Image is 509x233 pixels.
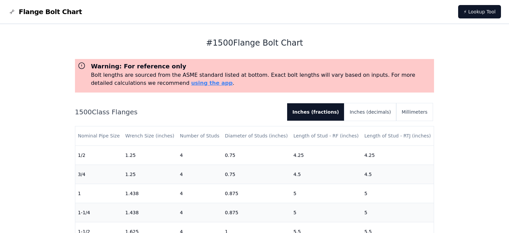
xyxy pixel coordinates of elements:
h3: Warning: For reference only [91,62,432,71]
td: 1/2 [75,145,123,165]
th: Nominal Pipe Size [75,126,123,145]
td: 3/4 [75,165,123,184]
td: 4.5 [362,165,434,184]
td: 5 [291,203,362,222]
a: ⚡ Lookup Tool [458,5,501,18]
td: 4 [177,145,222,165]
td: 5 [362,203,434,222]
td: 1.438 [122,203,177,222]
p: Bolt lengths are sourced from the ASME standard listed at bottom. Exact bolt lengths will vary ba... [91,71,432,87]
td: 0.75 [222,165,291,184]
img: Flange Bolt Chart Logo [8,8,16,16]
a: Flange Bolt Chart LogoFlange Bolt Chart [8,7,82,16]
td: 4 [177,184,222,203]
th: Number of Studs [177,126,222,145]
td: 4 [177,165,222,184]
td: 4.5 [291,165,362,184]
td: 1.438 [122,184,177,203]
td: 0.875 [222,184,291,203]
td: 0.875 [222,203,291,222]
th: Diameter of Studs (inches) [222,126,291,145]
td: 1 [75,184,123,203]
button: Inches (decimals) [344,103,396,121]
th: Wrench Size (inches) [122,126,177,145]
button: Millimeters [396,103,433,121]
td: 5 [291,184,362,203]
span: Flange Bolt Chart [19,7,82,16]
td: 4.25 [362,145,434,165]
th: Length of Stud - RF (inches) [291,126,362,145]
td: 1.25 [122,145,177,165]
h1: # 1500 Flange Bolt Chart [75,38,434,48]
td: 5 [362,184,434,203]
td: 1-1/4 [75,203,123,222]
th: Length of Stud - RTJ (inches) [362,126,434,145]
td: 4 [177,203,222,222]
td: 4.25 [291,145,362,165]
a: using the app [191,80,233,86]
td: 0.75 [222,145,291,165]
td: 1.25 [122,165,177,184]
h2: 1500 Class Flanges [75,107,282,117]
button: Inches (fractions) [287,103,344,121]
